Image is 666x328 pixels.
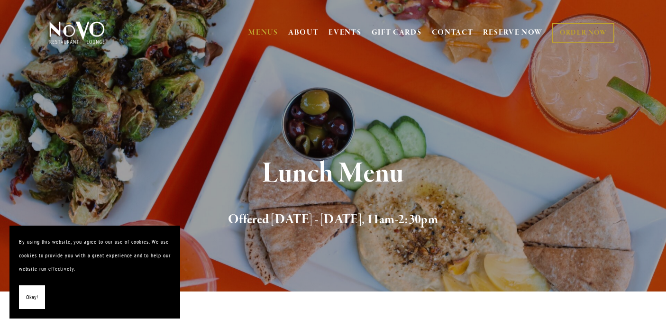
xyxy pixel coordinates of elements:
[288,28,319,37] a: ABOUT
[248,28,278,37] a: MENUS
[47,21,107,45] img: Novo Restaurant &amp; Lounge
[19,285,45,310] button: Okay!
[372,24,422,42] a: GIFT CARDS
[328,28,361,37] a: EVENTS
[26,291,38,304] span: Okay!
[64,210,602,230] h2: Offered [DATE] - [DATE], 11am-2:30pm
[9,226,180,319] section: Cookie banner
[64,158,602,189] h1: Lunch Menu
[552,23,614,43] a: ORDER NOW
[19,235,171,276] p: By using this website, you agree to our use of cookies. We use cookies to provide you with a grea...
[483,24,543,42] a: RESERVE NOW
[432,24,474,42] a: CONTACT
